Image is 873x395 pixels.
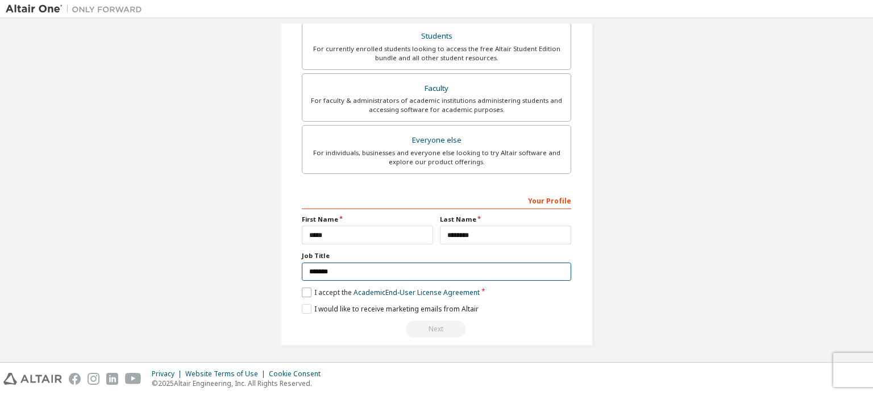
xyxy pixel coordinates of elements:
div: Faculty [309,81,564,97]
img: Altair One [6,3,148,15]
div: For individuals, businesses and everyone else looking to try Altair software and explore our prod... [309,148,564,167]
label: I would like to receive marketing emails from Altair [302,304,479,314]
div: For faculty & administrators of academic institutions administering students and accessing softwa... [309,96,564,114]
img: youtube.svg [125,373,142,385]
label: Job Title [302,251,571,260]
img: altair_logo.svg [3,373,62,385]
div: Students [309,28,564,44]
img: instagram.svg [88,373,99,385]
a: Academic End-User License Agreement [354,288,480,297]
div: Website Terms of Use [185,369,269,379]
img: linkedin.svg [106,373,118,385]
div: For currently enrolled students looking to access the free Altair Student Edition bundle and all ... [309,44,564,63]
div: Privacy [152,369,185,379]
div: Read and acccept EULA to continue [302,321,571,338]
label: I accept the [302,288,480,297]
img: facebook.svg [69,373,81,385]
div: Your Profile [302,191,571,209]
label: First Name [302,215,433,224]
div: Everyone else [309,132,564,148]
p: © 2025 Altair Engineering, Inc. All Rights Reserved. [152,379,327,388]
label: Last Name [440,215,571,224]
div: Cookie Consent [269,369,327,379]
